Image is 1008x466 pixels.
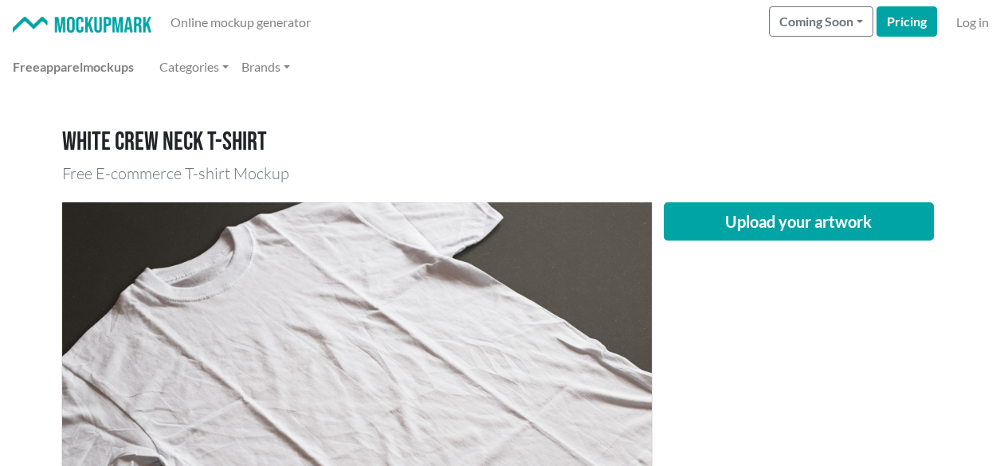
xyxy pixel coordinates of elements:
[62,127,947,158] h1: White crew neck T-shirt
[769,6,873,37] button: Coming Soon
[235,51,296,83] a: Brands
[164,6,317,38] a: Online mockup generator
[664,202,935,241] button: Upload your artwork
[6,51,140,83] a: Freeapparelmockups
[877,6,937,37] a: Pricing
[153,51,235,83] a: Categories
[40,59,83,74] span: apparel
[13,17,151,33] img: Mockup Mark
[62,164,947,183] h3: Free E-commerce T-shirt Mockup
[950,6,995,38] a: Log in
